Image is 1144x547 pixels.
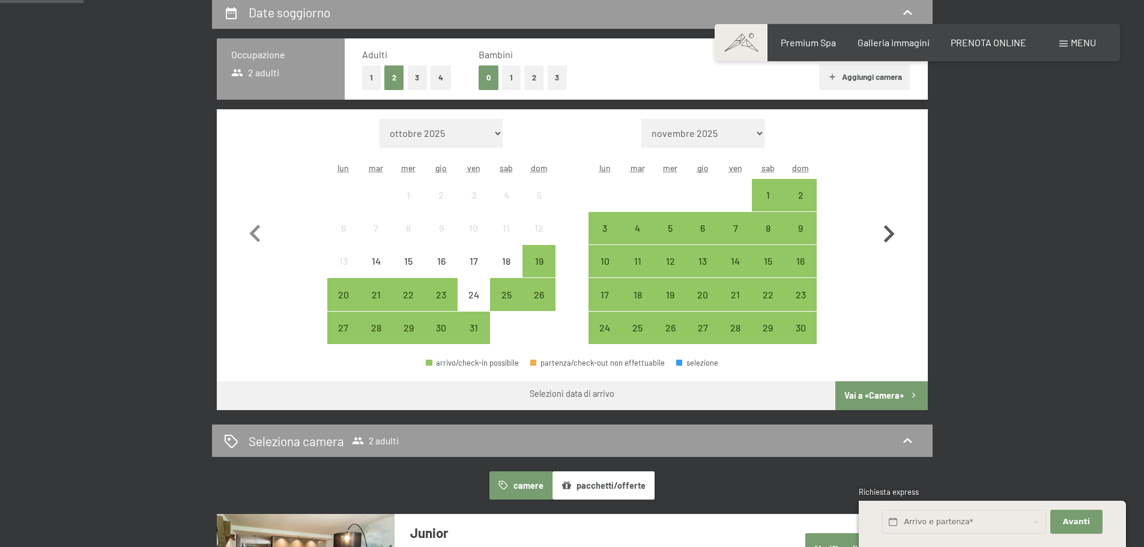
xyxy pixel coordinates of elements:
[360,312,392,344] div: Tue Oct 28 2025
[522,179,555,211] div: Sun Oct 05 2025
[327,212,360,244] div: arrivo/check-in non effettuabile
[719,312,751,344] div: Fri Nov 28 2025
[590,323,620,353] div: 24
[392,245,425,277] div: Wed Oct 15 2025
[719,278,751,310] div: arrivo/check-in possibile
[393,256,423,286] div: 15
[249,432,344,450] h2: Seleziona camera
[654,278,686,310] div: arrivo/check-in possibile
[392,179,425,211] div: Wed Oct 01 2025
[752,245,784,277] div: arrivo/check-in possibile
[490,212,522,244] div: Sat Oct 11 2025
[426,359,519,367] div: arrivo/check-in possibile
[781,37,836,48] a: Premium Spa
[522,278,555,310] div: Sun Oct 26 2025
[720,223,750,253] div: 7
[426,223,456,253] div: 9
[459,323,489,353] div: 31
[425,212,458,244] div: Thu Oct 09 2025
[792,163,809,173] abbr: domenica
[522,278,555,310] div: arrivo/check-in possibile
[676,359,718,367] div: selezione
[753,256,783,286] div: 15
[622,212,654,244] div: Tue Nov 04 2025
[654,312,686,344] div: Wed Nov 26 2025
[360,245,392,277] div: arrivo/check-in non effettuabile
[426,323,456,353] div: 30
[392,212,425,244] div: Wed Oct 08 2025
[719,312,751,344] div: arrivo/check-in possibile
[785,190,816,220] div: 2
[720,256,750,286] div: 14
[530,388,614,400] div: Selezioni data di arrivo
[622,245,654,277] div: arrivo/check-in possibile
[784,212,817,244] div: arrivo/check-in possibile
[752,212,784,244] div: Sat Nov 08 2025
[590,256,620,286] div: 10
[697,163,709,173] abbr: giovedì
[589,312,621,344] div: arrivo/check-in possibile
[784,179,817,211] div: arrivo/check-in possibile
[752,278,784,310] div: arrivo/check-in possibile
[753,323,783,353] div: 29
[686,245,719,277] div: arrivo/check-in possibile
[599,163,611,173] abbr: lunedì
[623,323,653,353] div: 25
[425,278,458,310] div: arrivo/check-in possibile
[491,256,521,286] div: 18
[785,323,816,353] div: 30
[458,312,490,344] div: Fri Oct 31 2025
[426,256,456,286] div: 16
[752,278,784,310] div: Sat Nov 22 2025
[654,245,686,277] div: Wed Nov 12 2025
[431,65,451,90] button: 4
[752,212,784,244] div: arrivo/check-in possibile
[530,359,665,367] div: partenza/check-out non effettuabile
[328,290,359,320] div: 20
[688,223,718,253] div: 6
[622,212,654,244] div: arrivo/check-in possibile
[858,37,930,48] a: Galleria immagini
[458,278,490,310] div: Fri Oct 24 2025
[459,256,489,286] div: 17
[360,212,392,244] div: Tue Oct 07 2025
[654,278,686,310] div: Wed Nov 19 2025
[459,223,489,253] div: 10
[401,163,416,173] abbr: mercoledì
[490,179,522,211] div: arrivo/check-in non effettuabile
[835,381,927,410] button: Vai a «Camera»
[352,435,399,447] span: 2 adulti
[458,312,490,344] div: arrivo/check-in possibile
[327,245,360,277] div: Mon Oct 13 2025
[458,278,490,310] div: arrivo/check-in non effettuabile
[435,163,447,173] abbr: giovedì
[753,223,783,253] div: 8
[458,212,490,244] div: Fri Oct 10 2025
[491,190,521,220] div: 4
[328,223,359,253] div: 6
[524,256,554,286] div: 19
[425,278,458,310] div: Thu Oct 23 2025
[729,163,742,173] abbr: venerdì
[426,190,456,220] div: 2
[785,290,816,320] div: 23
[524,65,544,90] button: 2
[384,65,404,90] button: 2
[655,256,685,286] div: 12
[426,290,456,320] div: 23
[479,49,513,60] span: Bambini
[458,179,490,211] div: arrivo/check-in non effettuabile
[752,179,784,211] div: arrivo/check-in possibile
[589,245,621,277] div: arrivo/check-in possibile
[393,290,423,320] div: 22
[785,223,816,253] div: 9
[663,163,677,173] abbr: mercoledì
[590,290,620,320] div: 17
[686,212,719,244] div: Thu Nov 06 2025
[425,245,458,277] div: Thu Oct 16 2025
[784,245,817,277] div: arrivo/check-in possibile
[361,256,391,286] div: 14
[951,37,1026,48] span: PRENOTA ONLINE
[654,312,686,344] div: arrivo/check-in possibile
